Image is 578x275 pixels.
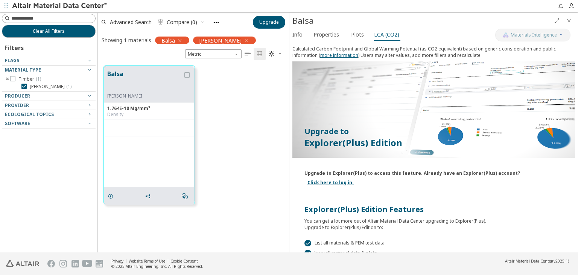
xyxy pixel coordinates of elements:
[254,48,266,60] button: Tile View
[304,126,563,137] p: Upgrade to
[66,83,71,90] span: ( 1 )
[167,20,197,25] span: Compare (0)
[33,28,65,34] span: Clear All Filters
[182,193,188,199] i: 
[98,60,289,252] div: grid
[292,29,303,41] span: Info
[5,57,19,64] span: Flags
[2,38,27,56] div: Filters
[245,51,251,57] i: 
[304,215,563,231] div: You can get a lot more out of Altair Material Data Center upgrading to Explorer(Plus). Upgrade to...
[505,258,552,264] span: Altair Material Data Center
[185,49,242,58] span: Metric
[170,258,198,264] a: Cookie Consent
[320,52,358,58] a: more information
[307,179,354,186] a: Click here to log in.
[304,167,520,176] div: Upgrade to Explorer(Plus) to access this feature. Already have an Explorer(Plus) account?
[259,19,279,25] span: Upgrade
[351,29,364,41] span: Plots
[102,37,151,44] div: Showing 1 materials
[161,37,175,44] span: Balsa
[12,2,108,10] img: Altair Material Data Center
[141,189,157,204] button: Share
[269,51,275,57] i: 
[110,20,152,25] span: Advanced Search
[104,189,120,204] button: Details
[304,250,311,257] div: 
[129,258,165,264] a: Website Terms of Use
[5,120,30,127] span: Software
[158,19,164,25] i: 
[292,46,575,61] div: Calculated Carbon Footprint and Global Warming Potential (as CO2 equivalent) based on generic con...
[2,25,96,38] button: Clear All Filters
[178,189,194,204] button: Similar search
[185,49,242,58] div: Unit System
[36,76,41,82] span: ( 1 )
[304,250,563,257] div: View all material data & plots
[551,15,563,27] button: Full Screen
[5,67,41,73] span: Material Type
[374,29,399,41] span: LCA (CO2)
[304,240,311,247] div: 
[111,264,203,269] div: © 2025 Altair Engineering, Inc. All Rights Reserved.
[5,111,54,118] span: Ecological Topics
[257,51,263,57] i: 
[511,32,557,38] span: Materials Intelligence
[6,260,39,267] img: Altair Engineering
[5,76,10,82] i: toogle group
[304,204,563,215] div: Explorer(Plus) Edition Features
[107,112,191,118] div: Density
[292,15,551,27] div: Balsa
[242,48,254,60] button: Table View
[2,119,96,128] button: Software
[2,66,96,75] button: Material Type
[2,56,96,65] button: Flags
[2,92,96,101] button: Producer
[292,61,575,158] img: Paywall-GWP-dark
[495,29,570,41] button: AI CopilotMaterials Intelligence
[2,110,96,119] button: Ecological Topics
[107,93,183,99] div: [PERSON_NAME]
[505,258,569,264] div: (v2025.1)
[313,29,339,41] span: Properties
[304,137,563,149] p: Explorer(Plus) Edition
[199,37,242,44] span: [PERSON_NAME]
[503,32,509,38] img: AI Copilot
[266,48,285,60] button: Theme
[563,15,575,27] button: Close
[253,16,285,29] button: Upgrade
[111,258,123,264] a: Privacy
[107,105,191,112] div: 1.764E-10 Mg/mm³
[304,240,563,247] div: List all materials & PEM test data
[30,84,71,90] span: [PERSON_NAME]
[107,69,183,93] button: Balsa
[18,76,41,82] span: Timber
[2,101,96,110] button: Provider
[5,93,30,99] span: Producer
[5,102,29,108] span: Provider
